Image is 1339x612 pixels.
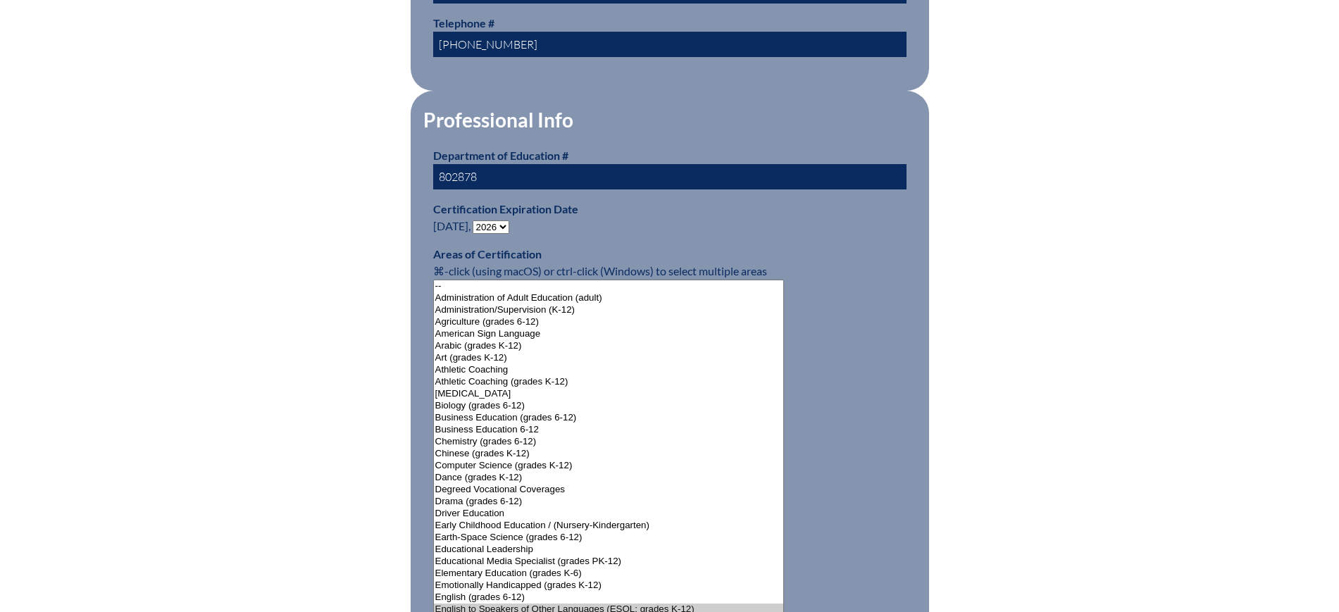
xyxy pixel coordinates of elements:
[422,108,575,132] legend: Professional Info
[434,532,784,544] option: Earth-Space Science (grades 6-12)
[434,364,784,376] option: Athletic Coaching
[434,376,784,388] option: Athletic Coaching (grades K-12)
[434,520,784,532] option: Early Childhood Education / (Nursery-Kindergarten)
[433,149,568,162] label: Department of Education #
[433,202,578,216] label: Certification Expiration Date
[434,328,784,340] option: American Sign Language
[434,424,784,436] option: Business Education 6-12
[434,568,784,580] option: Elementary Education (grades K-6)
[434,388,784,400] option: [MEDICAL_DATA]
[434,460,784,472] option: Computer Science (grades K-12)
[434,580,784,592] option: Emotionally Handicapped (grades K-12)
[434,292,784,304] option: Administration of Adult Education (adult)
[434,448,784,460] option: Chinese (grades K-12)
[434,496,784,508] option: Drama (grades 6-12)
[434,400,784,412] option: Biology (grades 6-12)
[434,508,784,520] option: Driver Education
[434,556,784,568] option: Educational Media Specialist (grades PK-12)
[433,16,494,30] label: Telephone #
[434,412,784,424] option: Business Education (grades 6-12)
[434,352,784,364] option: Art (grades K-12)
[434,304,784,316] option: Administration/Supervision (K-12)
[433,247,542,261] label: Areas of Certification
[434,484,784,496] option: Degreed Vocational Coverages
[433,219,471,232] span: [DATE],
[434,280,784,292] option: --
[434,544,784,556] option: Educational Leadership
[434,436,784,448] option: Chemistry (grades 6-12)
[434,340,784,352] option: Arabic (grades K-12)
[434,316,784,328] option: Agriculture (grades 6-12)
[434,472,784,484] option: Dance (grades K-12)
[434,592,784,604] option: English (grades 6-12)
